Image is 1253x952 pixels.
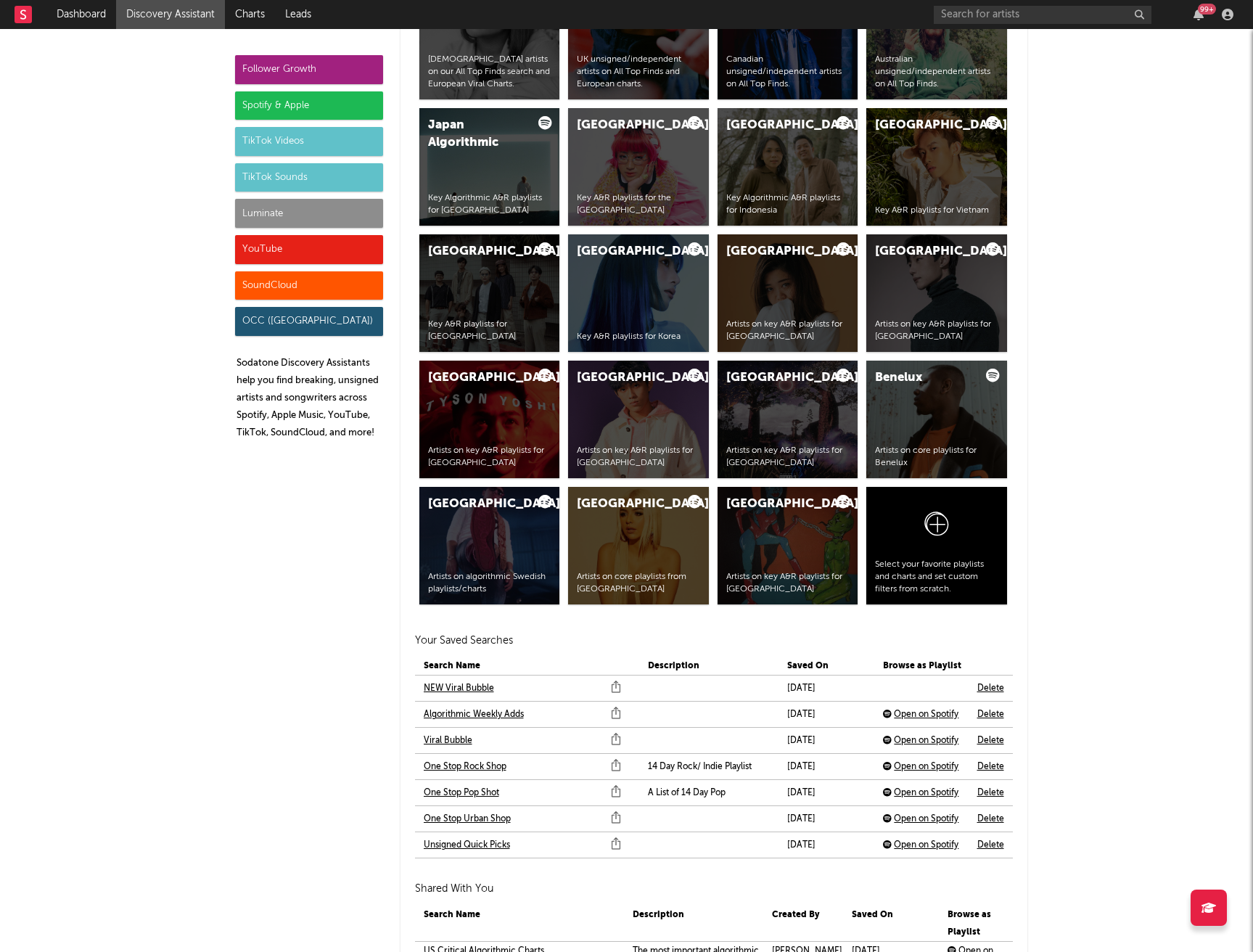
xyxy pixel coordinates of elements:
td: [DATE] [778,754,874,780]
div: [GEOGRAPHIC_DATA] [875,243,974,260]
td: [DATE] [778,702,874,728]
a: [GEOGRAPHIC_DATA]Key Algorithmic A&R playlists for Indonesia [718,108,858,226]
td: Delete [969,754,1013,780]
th: Browse as Playlist [939,906,1003,942]
div: Benelux [875,369,974,387]
a: Unsigned Quick Picks [424,837,510,854]
div: Select your favorite playlists and charts and set custom filters from scratch. [875,559,998,595]
div: Australian unsigned/independent artists on All Top Finds. [875,54,998,90]
div: Artists on core playlists from [GEOGRAPHIC_DATA] [577,571,700,596]
h2: Your Saved Searches [415,632,1013,649]
td: Delete [969,728,1013,754]
td: A List of 14 Day Pop [639,780,778,806]
a: Japan AlgorithmicKey Algorithmic A&R playlists for [GEOGRAPHIC_DATA] [419,108,560,226]
div: Open on Spotify [883,811,967,828]
div: [GEOGRAPHIC_DATA] [875,117,974,134]
td: 14 Day Rock/ Indie Playlist [639,754,778,780]
div: Artists on key A&R playlists for [GEOGRAPHIC_DATA] [875,319,998,343]
a: [GEOGRAPHIC_DATA]Artists on key A&R playlists for [GEOGRAPHIC_DATA] [568,361,709,478]
td: [DATE] [778,780,874,806]
div: TikTok Sounds [235,163,383,192]
th: Saved On [843,906,939,942]
th: Created By [763,906,843,942]
div: Spotify & Apple [235,91,383,120]
div: [GEOGRAPHIC_DATA] [577,496,675,513]
div: Artists on key A&R playlists for [GEOGRAPHIC_DATA] [726,571,850,596]
div: Artists on key A&R playlists for [GEOGRAPHIC_DATA] [428,445,551,469]
input: Search for artists [934,6,1151,24]
a: [GEOGRAPHIC_DATA]Key A&R playlists for the [GEOGRAPHIC_DATA] [568,108,709,226]
a: [GEOGRAPHIC_DATA]Artists on core playlists from [GEOGRAPHIC_DATA] [568,487,709,604]
div: Open on Spotify [883,732,967,750]
th: Description [624,906,763,942]
div: Key A&R playlists for Korea [577,331,700,343]
div: Follower Growth [235,55,383,84]
div: Japan Algorithmic [428,117,527,152]
div: YouTube [235,235,383,264]
div: [GEOGRAPHIC_DATA] [726,369,825,387]
span: Open on Spotify [894,815,958,824]
span: Open on Spotify [894,710,958,719]
h2: Shared With You [415,880,1013,898]
div: Artists on key A&R playlists for [GEOGRAPHIC_DATA] [726,319,850,343]
a: [GEOGRAPHIC_DATA]Key A&R playlists for [GEOGRAPHIC_DATA] [419,234,560,352]
span: Open on Spotify [894,736,958,745]
div: [GEOGRAPHIC_DATA] [577,243,675,260]
div: Open on Spotify [883,758,967,776]
a: One Stop Pop Shot [424,784,499,802]
div: [GEOGRAPHIC_DATA] [726,496,825,513]
div: [GEOGRAPHIC_DATA] [577,117,675,134]
a: [GEOGRAPHIC_DATA]Artists on key A&R playlists for [GEOGRAPHIC_DATA] [718,361,858,478]
td: Delete [969,832,1013,858]
td: [DATE] [778,676,874,702]
a: Viral Bubble [424,732,472,750]
span: Open on Spotify [894,789,958,797]
div: UK unsigned/independent artists on All Top Finds and European charts. [577,54,700,90]
div: [DEMOGRAPHIC_DATA] artists on our All Top Finds search and European Viral Charts. [428,54,551,90]
th: Description [639,657,778,676]
div: [GEOGRAPHIC_DATA] [726,243,825,260]
td: Delete [969,780,1013,806]
button: 99+ [1194,9,1204,20]
a: [GEOGRAPHIC_DATA]Artists on key A&R playlists for [GEOGRAPHIC_DATA] [718,487,858,604]
div: Open on Spotify [883,784,967,802]
td: [DATE] [778,728,874,754]
div: [GEOGRAPHIC_DATA] [428,369,527,387]
div: [GEOGRAPHIC_DATA] [577,369,675,387]
div: Canadian unsigned/independent artists on All Top Finds. [726,54,850,90]
p: Sodatone Discovery Assistants help you find breaking, unsigned artists and songwriters across Spo... [237,355,383,442]
th: Saved On [778,657,874,676]
a: Select your favorite playlists and charts and set custom filters from scratch. [866,487,1007,604]
span: Open on Spotify [894,841,958,850]
div: Key A&R playlists for Vietnam [875,205,998,217]
div: [GEOGRAPHIC_DATA] [428,496,527,513]
div: Key Algorithmic A&R playlists for Indonesia [726,192,850,217]
td: Delete [969,676,1013,702]
div: [GEOGRAPHIC_DATA] [726,117,825,134]
td: Delete [969,702,1013,728]
div: [GEOGRAPHIC_DATA] [428,243,527,260]
a: [GEOGRAPHIC_DATA]Artists on key A&R playlists for [GEOGRAPHIC_DATA] [866,234,1007,352]
a: [GEOGRAPHIC_DATA]Artists on key A&R playlists for [GEOGRAPHIC_DATA] [419,361,560,478]
a: [GEOGRAPHIC_DATA]Artists on algorithmic Swedish playlists/charts [419,487,560,604]
a: Algorithmic Weekly Adds [424,706,524,723]
div: OCC ([GEOGRAPHIC_DATA]) [235,307,383,336]
td: Delete [969,806,1013,832]
div: Key A&R playlists for [GEOGRAPHIC_DATA] [428,319,551,343]
div: SoundCloud [235,271,383,300]
div: Artists on key A&R playlists for [GEOGRAPHIC_DATA] [726,445,850,469]
span: Open on Spotify [894,763,958,771]
div: Artists on key A&R playlists for [GEOGRAPHIC_DATA] [577,445,700,469]
div: TikTok Videos [235,127,383,156]
th: Search Name [415,906,624,942]
a: [GEOGRAPHIC_DATA]Key A&R playlists for Vietnam [866,108,1007,226]
div: 99 + [1198,4,1216,15]
a: NEW Viral Bubble [424,680,494,697]
div: Open on Spotify [883,706,967,723]
a: [GEOGRAPHIC_DATA]Artists on key A&R playlists for [GEOGRAPHIC_DATA] [718,234,858,352]
a: One Stop Urban Shop [424,811,511,828]
div: Artists on algorithmic Swedish playlists/charts [428,571,551,596]
div: Key A&R playlists for the [GEOGRAPHIC_DATA] [577,192,700,217]
div: Open on Spotify [883,837,967,854]
td: [DATE] [778,832,874,858]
